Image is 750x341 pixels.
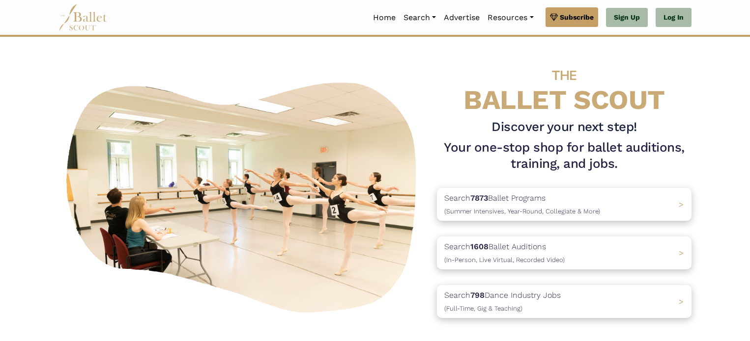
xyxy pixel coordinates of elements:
[560,12,594,23] span: Subscribe
[679,248,684,258] span: >
[437,188,692,221] a: Search7873Ballet Programs(Summer Intensives, Year-Round, Collegiate & More)>
[437,119,692,135] h3: Discover your next step!
[656,8,692,27] a: Log In
[470,290,485,300] b: 798
[484,7,537,28] a: Resources
[550,12,558,23] img: gem.svg
[606,8,648,27] a: Sign Up
[437,285,692,318] a: Search798Dance Industry Jobs(Full-Time, Gig & Teaching) >
[400,7,440,28] a: Search
[552,67,577,83] span: THE
[444,305,522,312] span: (Full-Time, Gig & Teaching)
[444,240,565,265] p: Search Ballet Auditions
[444,289,561,314] p: Search Dance Industry Jobs
[437,236,692,269] a: Search1608Ballet Auditions(In-Person, Live Virtual, Recorded Video) >
[437,56,692,115] h4: BALLET SCOUT
[679,297,684,306] span: >
[470,193,488,203] b: 7873
[444,208,600,215] span: (Summer Intensives, Year-Round, Collegiate & More)
[444,192,600,217] p: Search Ballet Programs
[437,139,692,173] h1: Your one-stop shop for ballet auditions, training, and jobs.
[546,7,598,27] a: Subscribe
[679,200,684,209] span: >
[369,7,400,28] a: Home
[470,242,489,251] b: 1608
[58,72,429,318] img: A group of ballerinas talking to each other in a ballet studio
[444,256,565,263] span: (In-Person, Live Virtual, Recorded Video)
[440,7,484,28] a: Advertise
